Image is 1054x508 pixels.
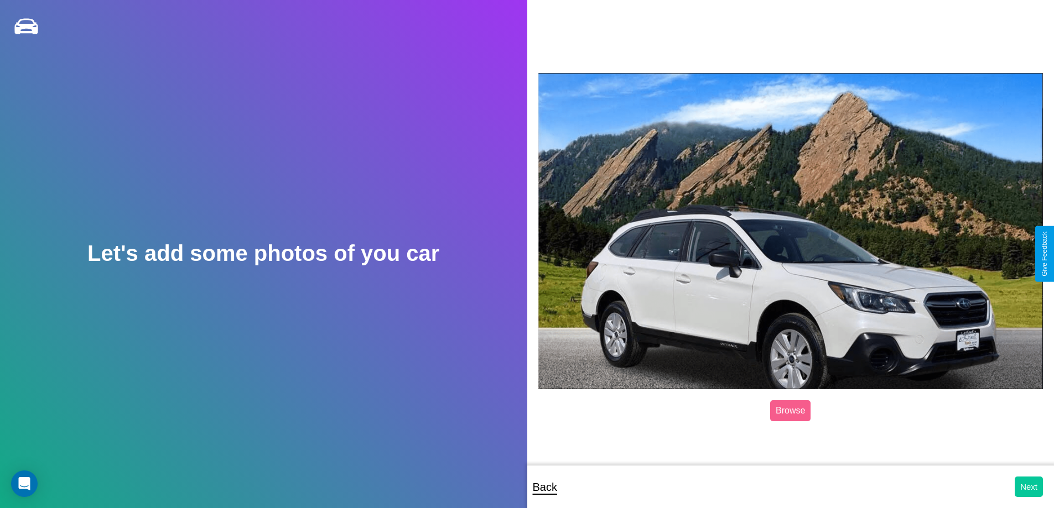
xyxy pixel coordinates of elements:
button: Next [1015,476,1043,497]
label: Browse [770,400,811,421]
p: Back [533,477,557,497]
div: Give Feedback [1041,232,1048,276]
img: posted [538,73,1043,389]
div: Open Intercom Messenger [11,470,38,497]
h2: Let's add some photos of you car [87,241,439,266]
